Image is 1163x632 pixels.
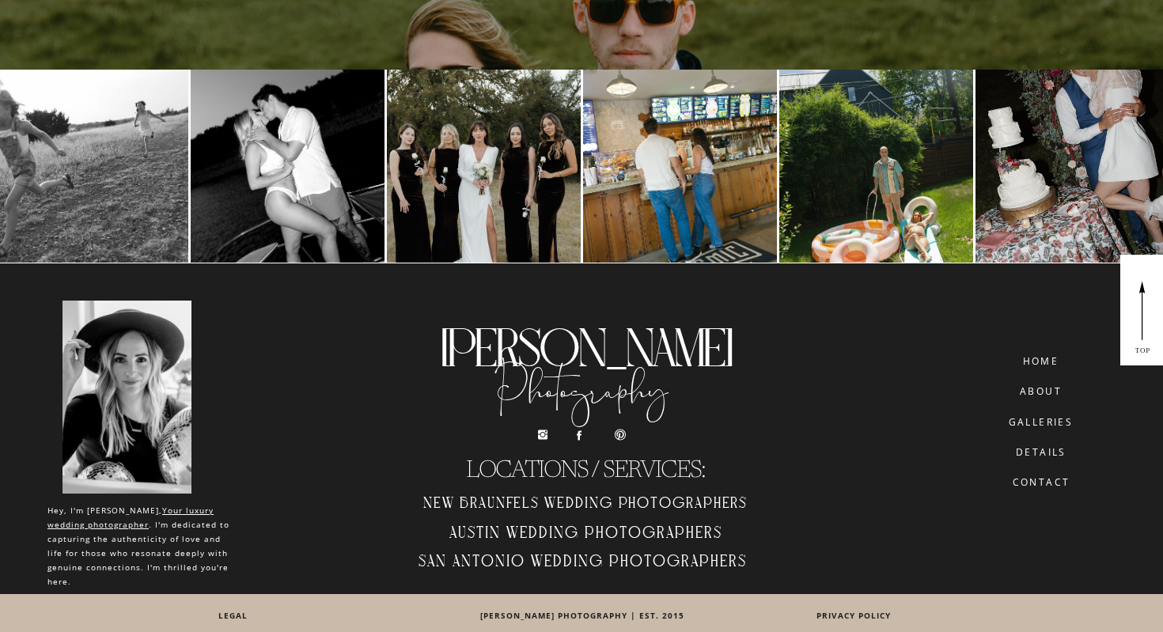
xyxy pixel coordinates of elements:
[191,70,385,263] img: carousel album shared on Tue Aug 05 2025 | It’s August so calling all the adventure couples who w...
[407,488,764,514] a: New Braunfels Wedding Photographers
[387,70,581,263] img: carousel album shared on Fri Aug 01 2025 | Who else is ready for fall and all the fall colors?The...
[623,611,1083,622] a: PRIVACY POLICY
[47,503,232,577] p: Hey, I'm [PERSON_NAME], . I'm dedicated to capturing the authenticity of love and life for those ...
[480,342,684,395] a: Photography
[407,316,764,342] a: [PERSON_NAME]
[407,456,764,483] a: LOCATIONS / SERVICES:
[3,611,463,622] a: LEGAL
[1010,386,1071,397] a: about
[407,523,764,549] a: Austin Wedding Photographers
[997,447,1085,456] a: details
[996,477,1086,488] a: CONTACT
[998,417,1083,428] a: galleries
[1013,356,1068,366] a: home
[779,70,973,263] img: carousel album shared on Thu Jul 24 2025 | Retro maternity shoot of my dreams—full of sunshine, p...
[403,551,761,577] a: San Antonio Wedding Photographers
[583,70,777,263] img: carousel album shared on Wed Jul 30 2025 | Maria + Diego’s early morning coffee shop engagement s...
[352,611,812,622] a: [PERSON_NAME] photography | est. 2015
